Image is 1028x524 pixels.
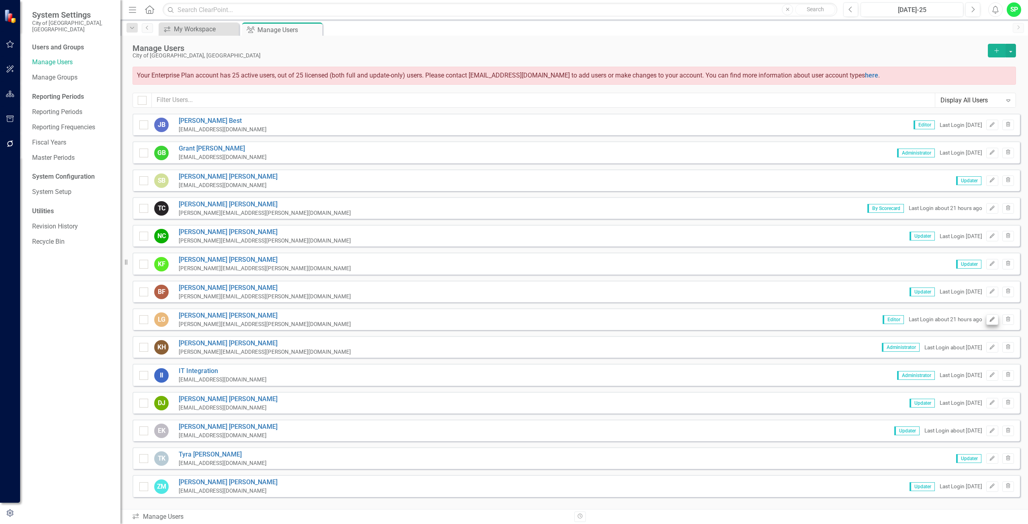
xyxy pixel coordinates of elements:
div: GB [154,146,169,160]
span: Updater [910,287,935,296]
div: Last Login [DATE] [940,232,982,240]
span: Updater [910,482,935,491]
div: TC [154,201,169,216]
span: Updater [894,426,920,435]
div: Last Login [DATE] [940,483,982,490]
div: Utilities [32,207,112,216]
div: [EMAIL_ADDRESS][DOMAIN_NAME] [179,459,267,467]
span: Updater [956,260,981,269]
div: [DATE]-25 [863,5,961,15]
a: Manage Groups [32,73,112,82]
div: [EMAIL_ADDRESS][DOMAIN_NAME] [179,181,277,189]
a: System Setup [32,188,112,197]
button: [DATE]-25 [861,2,963,17]
div: [PERSON_NAME][EMAIL_ADDRESS][PERSON_NAME][DOMAIN_NAME] [179,348,351,356]
a: [PERSON_NAME] [PERSON_NAME] [179,339,351,348]
div: Display All Users [940,96,1002,105]
div: TK [154,451,169,466]
div: Last Login [DATE] [940,149,982,157]
span: Your Enterprise Plan account has 25 active users, out of 25 licensed (both full and update-only) ... [137,71,880,79]
span: By Scorecard [867,204,904,213]
div: My Workspace [174,24,237,34]
a: [PERSON_NAME] [PERSON_NAME] [179,311,351,320]
a: [PERSON_NAME] [PERSON_NAME] [179,478,277,487]
a: Revision History [32,222,112,231]
a: IT Integration [179,367,267,376]
input: Search ClearPoint... [163,3,837,17]
div: [PERSON_NAME][EMAIL_ADDRESS][PERSON_NAME][DOMAIN_NAME] [179,320,351,328]
div: LG [154,312,169,327]
span: Updater [910,232,935,241]
div: EK [154,424,169,438]
a: [PERSON_NAME] [PERSON_NAME] [179,283,351,293]
a: [PERSON_NAME] [PERSON_NAME] [179,395,277,404]
div: System Configuration [32,172,112,181]
div: KH [154,340,169,355]
a: Fiscal Years [32,138,112,147]
div: Last Login about 21 hours ago [909,316,982,323]
div: ZM [154,479,169,494]
div: Last Login about [DATE] [924,427,982,434]
div: Last Login [DATE] [940,371,982,379]
div: Users and Groups [32,43,112,52]
a: [PERSON_NAME] Best [179,116,267,126]
a: Grant [PERSON_NAME] [179,144,267,153]
a: [PERSON_NAME] [PERSON_NAME] [179,200,351,209]
span: Administrator [882,343,920,352]
a: Reporting Frequencies [32,123,112,132]
div: Last Login [DATE] [940,399,982,407]
span: Editor [883,315,904,324]
div: [PERSON_NAME][EMAIL_ADDRESS][PERSON_NAME][DOMAIN_NAME] [179,237,351,245]
span: Updater [956,454,981,463]
div: [EMAIL_ADDRESS][DOMAIN_NAME] [179,404,277,412]
a: [PERSON_NAME] [PERSON_NAME] [179,228,351,237]
div: [EMAIL_ADDRESS][DOMAIN_NAME] [179,153,267,161]
button: SP [1007,2,1021,17]
div: [EMAIL_ADDRESS][DOMAIN_NAME] [179,487,277,495]
div: NC [154,229,169,243]
div: [EMAIL_ADDRESS][DOMAIN_NAME] [179,376,267,383]
div: [EMAIL_ADDRESS][DOMAIN_NAME] [179,432,277,439]
div: Manage Users [132,512,568,522]
span: Administrator [897,371,935,380]
a: Recycle Bin [32,237,112,247]
div: Last Login about [DATE] [924,344,982,351]
div: Manage Users [257,25,320,35]
a: Master Periods [32,153,112,163]
div: [PERSON_NAME][EMAIL_ADDRESS][PERSON_NAME][DOMAIN_NAME] [179,293,351,300]
a: [PERSON_NAME] [PERSON_NAME] [179,172,277,181]
div: [PERSON_NAME][EMAIL_ADDRESS][PERSON_NAME][DOMAIN_NAME] [179,265,351,272]
button: Search [795,4,835,15]
a: Manage Users [32,58,112,67]
div: DJ [154,396,169,410]
div: SB [154,173,169,188]
a: [PERSON_NAME] [PERSON_NAME] [179,422,277,432]
div: [EMAIL_ADDRESS][DOMAIN_NAME] [179,126,267,133]
span: System Settings [32,10,112,20]
div: Last Login [DATE] [940,288,982,296]
a: Reporting Periods [32,108,112,117]
div: Manage Users [133,44,984,53]
div: II [154,368,169,383]
a: here [865,71,878,79]
div: Reporting Periods [32,92,112,102]
span: Administrator [897,149,935,157]
span: Search [807,6,824,12]
input: Filter Users... [151,93,935,108]
a: [PERSON_NAME] [PERSON_NAME] [179,255,351,265]
a: Tyra [PERSON_NAME] [179,450,267,459]
div: KF [154,257,169,271]
div: JB [154,118,169,132]
div: [PERSON_NAME][EMAIL_ADDRESS][PERSON_NAME][DOMAIN_NAME] [179,209,351,217]
div: City of [GEOGRAPHIC_DATA], [GEOGRAPHIC_DATA] [133,53,984,59]
div: Last Login [DATE] [940,121,982,129]
small: City of [GEOGRAPHIC_DATA], [GEOGRAPHIC_DATA] [32,20,112,33]
span: Updater [956,176,981,185]
img: ClearPoint Strategy [4,9,18,23]
span: Editor [914,120,935,129]
a: My Workspace [161,24,237,34]
div: Last Login about 21 hours ago [909,204,982,212]
div: BF [154,285,169,299]
span: Updater [910,399,935,408]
